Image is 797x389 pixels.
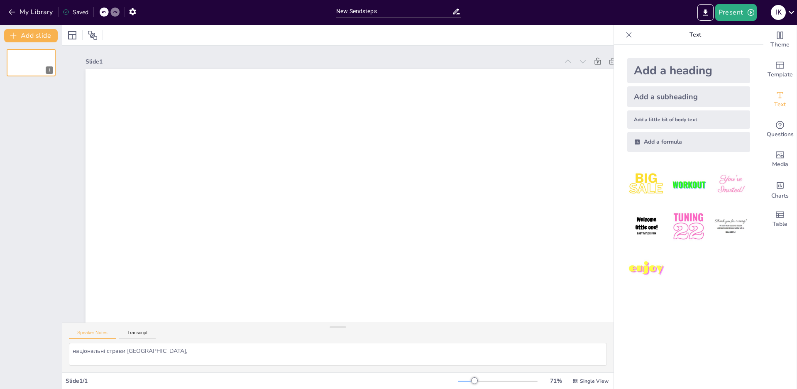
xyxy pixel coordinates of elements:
[774,100,786,109] span: Text
[763,25,797,55] div: Change the overall theme
[627,207,666,246] img: 4.jpeg
[697,4,714,21] button: Export to PowerPoint
[770,40,790,49] span: Theme
[636,25,755,45] p: Text
[627,58,750,83] div: Add a heading
[763,204,797,234] div: Add a table
[627,86,750,107] div: Add a subheading
[63,8,88,16] div: Saved
[711,165,750,204] img: 3.jpeg
[763,55,797,85] div: Add ready made slides
[763,115,797,144] div: Get real-time input from your audience
[763,144,797,174] div: Add images, graphics, shapes or video
[772,160,788,169] span: Media
[771,5,786,20] div: I K
[336,5,452,17] input: Insert title
[580,378,609,384] span: Single View
[4,29,58,42] button: Add slide
[119,330,156,339] button: Transcript
[627,250,666,288] img: 7.jpeg
[669,165,708,204] img: 2.jpeg
[6,5,56,19] button: My Library
[763,85,797,115] div: Add text boxes
[767,130,794,139] span: Questions
[88,30,98,40] span: Position
[768,70,793,79] span: Template
[711,207,750,246] img: 6.jpeg
[669,207,708,246] img: 5.jpeg
[627,132,750,152] div: Add a formula
[66,29,79,42] div: Layout
[763,174,797,204] div: Add charts and graphs
[771,191,789,201] span: Charts
[627,165,666,204] img: 1.jpeg
[627,110,750,129] div: Add a little bit of body text
[46,66,53,74] div: 1
[69,330,116,339] button: Speaker Notes
[66,377,458,385] div: Slide 1 / 1
[7,49,56,76] div: 1
[773,220,787,229] span: Table
[69,343,607,366] textarea: національні страви [GEOGRAPHIC_DATA],
[771,4,786,21] button: I K
[715,4,757,21] button: Present
[546,377,566,385] div: 71 %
